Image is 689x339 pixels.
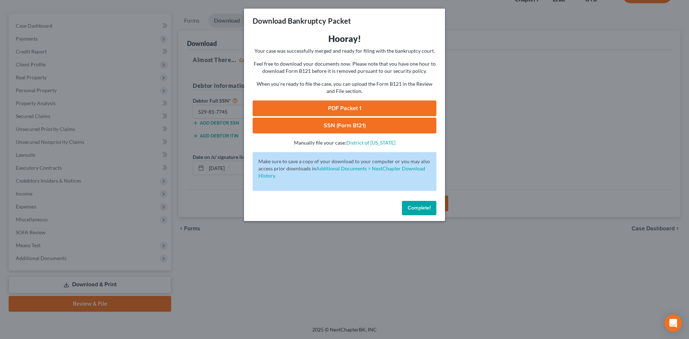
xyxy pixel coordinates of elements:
[253,118,436,133] a: SSN (Form B121)
[258,158,431,179] p: Make sure to save a copy of your download to your computer or you may also access prior downloads in
[258,165,425,179] a: Additional Documents > NextChapter Download History.
[402,201,436,215] button: Complete!
[665,315,682,332] div: Open Intercom Messenger
[253,60,436,75] p: Feel free to download your documents now. Please note that you have one hour to download Form B12...
[346,140,395,146] a: District of [US_STATE]
[408,205,431,211] span: Complete!
[253,16,351,26] h3: Download Bankruptcy Packet
[253,47,436,55] p: Your case was successfully merged and ready for filing with the bankruptcy court.
[253,33,436,44] h3: Hooray!
[253,100,436,116] a: PDF Packet 1
[253,80,436,95] p: When you're ready to file the case, you can upload the Form B121 in the Review and File section.
[253,139,436,146] p: Manually file your case:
